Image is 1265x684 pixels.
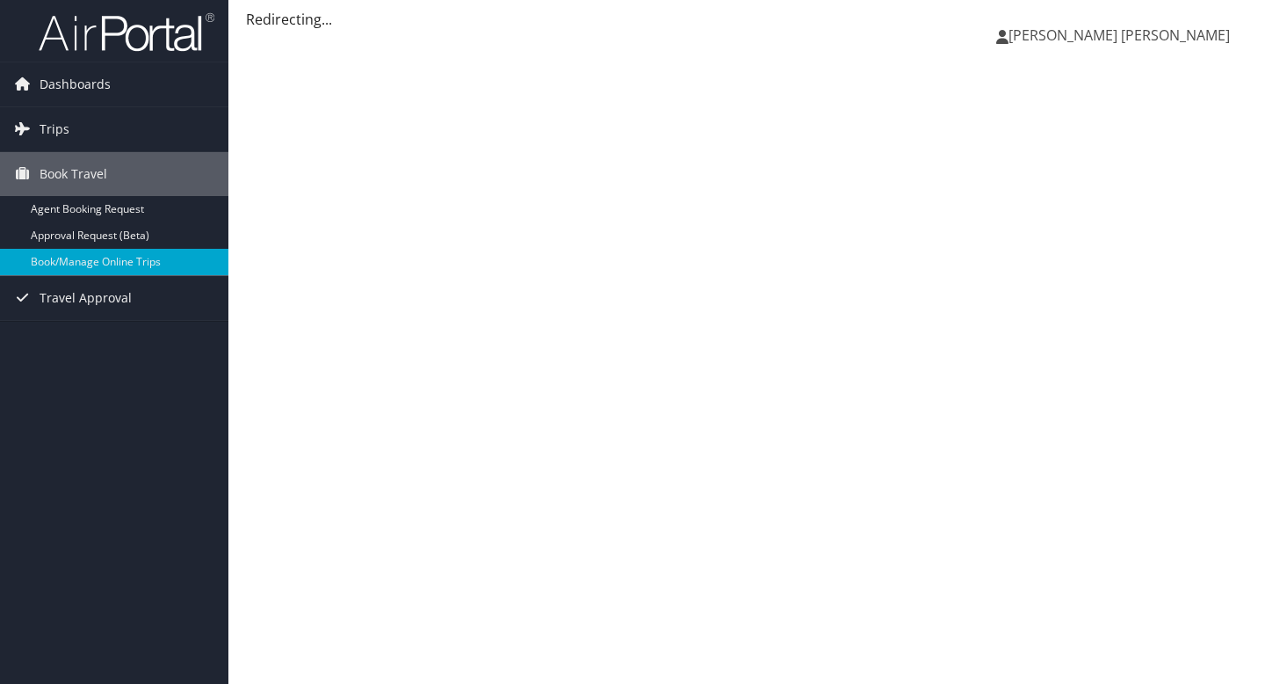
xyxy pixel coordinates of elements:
[39,11,214,53] img: airportal-logo.png
[40,152,107,196] span: Book Travel
[996,9,1247,62] a: [PERSON_NAME] [PERSON_NAME]
[40,107,69,151] span: Trips
[1008,25,1230,45] span: [PERSON_NAME] [PERSON_NAME]
[40,62,111,106] span: Dashboards
[246,9,1247,30] div: Redirecting...
[40,276,132,320] span: Travel Approval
